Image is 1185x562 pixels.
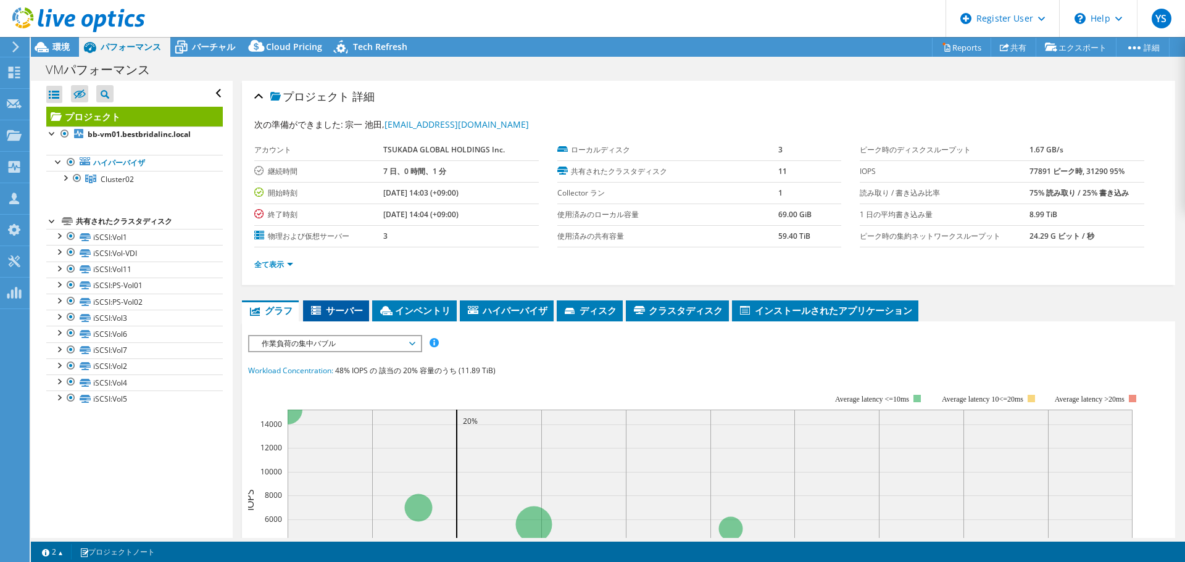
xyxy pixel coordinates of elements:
[778,188,783,198] b: 1
[76,214,223,229] div: 共有されたクラスタディスク
[383,209,459,220] b: [DATE] 14:04 (+09:00)
[46,391,223,407] a: iSCSI:Vol5
[860,165,1029,178] label: IOPS
[385,118,529,130] a: [EMAIL_ADDRESS][DOMAIN_NAME]
[254,118,343,130] label: 次の準備ができました:
[383,144,505,155] b: TSUKADA GLOBAL HOLDINGS Inc.
[52,41,70,52] span: 環境
[192,41,235,52] span: バーチャル
[46,107,223,126] a: プロジェクト
[71,544,164,560] a: プロジェクトノート
[353,41,407,52] span: Tech Refresh
[260,466,282,477] text: 10000
[563,304,617,316] span: ディスク
[270,91,349,103] span: プロジェクト
[778,209,812,220] b: 69.00 GiB
[1029,166,1125,176] b: 77891 ピーク時, 31290 95%
[265,537,282,548] text: 4000
[40,63,169,76] h1: VMパフォーマンス
[46,278,223,294] a: iSCSI:PS-Vol01
[738,304,912,316] span: インストールされたアプリケーション
[557,209,778,221] label: 使用済みのローカル容量
[46,155,223,171] a: ハイパーバイザ
[265,514,282,524] text: 6000
[345,118,529,130] span: 宗一 池田,
[1152,9,1171,28] span: YS
[254,259,293,270] a: 全て表示
[1029,231,1094,241] b: 24.29 G ビット / 秒
[383,166,446,176] b: 7 日、0 時間、1 分
[248,365,333,376] span: Workload Concentration:
[778,166,787,176] b: 11
[46,262,223,278] a: iSCSI:Vol11
[632,304,723,316] span: クラスタディスク
[266,41,322,52] span: Cloud Pricing
[33,544,72,560] a: 2
[46,358,223,374] a: iSCSI:Vol2
[254,144,383,156] label: アカウント
[860,209,1029,221] label: 1 日の平均書き込み量
[254,230,383,242] label: 物理および仮想サーバー
[254,209,383,221] label: 終了時刻
[557,187,778,199] label: Collector ラン
[1029,144,1063,155] b: 1.67 GB/s
[254,187,383,199] label: 開始時刻
[557,144,778,156] label: ローカルディスク
[88,129,191,139] b: bb-vm01.bestbridalinc.local
[383,231,388,241] b: 3
[463,416,478,426] text: 20%
[46,229,223,245] a: iSCSI:Vol1
[46,245,223,261] a: iSCSI:Vol-VDI
[778,144,783,155] b: 3
[46,126,223,143] a: bb-vm01.bestbridalinc.local
[101,174,134,184] span: Cluster02
[1055,395,1125,403] text: Average latency >20ms
[352,89,375,104] span: 詳細
[265,490,282,500] text: 8000
[1116,38,1170,57] a: 詳細
[1036,38,1116,57] a: エクスポート
[860,230,1029,242] label: ピーク時の集約ネットワークスループット
[256,336,414,351] span: 作業負荷の集中バブル
[860,144,1029,156] label: ピーク時のディスクスループット
[778,231,810,241] b: 59.40 TiB
[466,304,547,316] span: ハイパーバイザ
[243,489,257,511] text: IOPS
[860,187,1029,199] label: 読み取り / 書き込み比率
[835,395,909,403] tspan: Average latency <=10ms
[46,342,223,358] a: iSCSI:Vol7
[1075,13,1086,24] svg: \n
[46,294,223,310] a: iSCSI:PS-Vol02
[335,365,496,376] span: 48% IOPS の 該当の 20% 容量のうち (11.89 TiB)
[46,374,223,391] a: iSCSI:Vol4
[942,395,1023,403] tspan: Average latency 10<=20ms
[1029,188,1129,198] b: 75% 読み取り / 25% 書き込み
[260,419,282,429] text: 14000
[101,41,161,52] span: パフォーマンス
[254,165,383,178] label: 継続時間
[932,38,991,57] a: Reports
[260,442,282,453] text: 12000
[46,326,223,342] a: iSCSI:Vol6
[46,310,223,326] a: iSCSI:Vol3
[991,38,1036,57] a: 共有
[1029,209,1057,220] b: 8.99 TiB
[248,304,293,316] span: グラフ
[46,171,223,187] a: Cluster02
[557,230,778,242] label: 使用済みの共有容量
[309,304,363,316] span: サーバー
[378,304,451,316] span: インベントリ
[557,165,778,178] label: 共有されたクラスタディスク
[383,188,459,198] b: [DATE] 14:03 (+09:00)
